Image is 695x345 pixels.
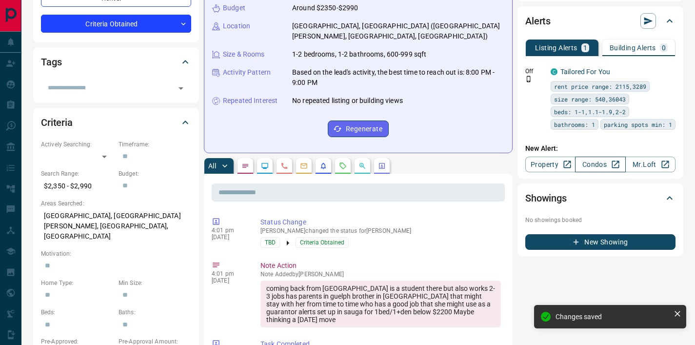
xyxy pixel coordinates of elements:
[223,67,271,78] p: Activity Pattern
[212,234,246,241] p: [DATE]
[212,227,246,234] p: 4:01 pm
[119,279,191,287] p: Min Size:
[41,15,191,33] div: Criteria Obtained
[260,227,501,234] p: [PERSON_NAME] changed the status for [PERSON_NAME]
[662,44,666,51] p: 0
[525,190,567,206] h2: Showings
[41,208,191,244] p: [GEOGRAPHIC_DATA], [GEOGRAPHIC_DATA][PERSON_NAME], [GEOGRAPHIC_DATA], [GEOGRAPHIC_DATA]
[292,49,426,60] p: 1-2 bedrooms, 1-2 bathrooms, 600-999 sqft
[525,234,675,250] button: New Showing
[554,94,626,104] span: size range: 540,36043
[554,120,595,129] span: bathrooms: 1
[119,169,191,178] p: Budget:
[551,68,557,75] div: condos.ca
[525,216,675,224] p: No showings booked
[41,249,191,258] p: Motivation:
[223,21,250,31] p: Location
[300,238,344,247] span: Criteria Obtained
[525,9,675,33] div: Alerts
[223,3,245,13] p: Budget
[300,162,308,170] svg: Emails
[525,157,576,172] a: Property
[625,157,675,172] a: Mr.Loft
[41,115,73,130] h2: Criteria
[292,96,403,106] p: No repeated listing or building views
[358,162,366,170] svg: Opportunities
[575,157,625,172] a: Condos
[525,143,675,154] p: New Alert:
[525,13,551,29] h2: Alerts
[41,50,191,74] div: Tags
[328,121,389,137] button: Regenerate
[41,308,114,317] p: Beds:
[41,279,114,287] p: Home Type:
[260,261,501,271] p: Note Action
[525,186,675,210] div: Showings
[261,162,269,170] svg: Lead Browsing Activity
[41,54,61,70] h2: Tags
[260,217,501,227] p: Status Change
[280,162,288,170] svg: Calls
[212,270,246,277] p: 4:01 pm
[41,140,114,149] p: Actively Searching:
[41,111,191,134] div: Criteria
[41,169,114,178] p: Search Range:
[560,68,610,76] a: Tailored For You
[265,238,276,247] span: TBD
[292,67,504,88] p: Based on the lead's activity, the best time to reach out is: 8:00 PM - 9:00 PM
[556,313,670,321] div: Changes saved
[378,162,386,170] svg: Agent Actions
[208,162,216,169] p: All
[554,107,626,117] span: beds: 1-1,1.1-1.9,2-2
[610,44,656,51] p: Building Alerts
[41,199,191,208] p: Areas Searched:
[583,44,587,51] p: 1
[525,76,532,82] svg: Push Notification Only
[223,96,278,106] p: Repeated Interest
[292,3,358,13] p: Around $2350-$2990
[525,67,545,76] p: Off
[604,120,672,129] span: parking spots min: 1
[241,162,249,170] svg: Notes
[535,44,577,51] p: Listing Alerts
[260,281,501,327] div: coming back from [GEOGRAPHIC_DATA] is a student there but also works 2-3 jobs has parents in guel...
[319,162,327,170] svg: Listing Alerts
[174,81,188,95] button: Open
[554,81,646,91] span: rent price range: 2115,3289
[292,21,504,41] p: [GEOGRAPHIC_DATA], [GEOGRAPHIC_DATA] ([GEOGRAPHIC_DATA][PERSON_NAME], [GEOGRAPHIC_DATA], [GEOGRAP...
[41,178,114,194] p: $2,350 - $2,990
[119,308,191,317] p: Baths:
[212,277,246,284] p: [DATE]
[223,49,265,60] p: Size & Rooms
[339,162,347,170] svg: Requests
[260,271,501,278] p: Note Added by [PERSON_NAME]
[119,140,191,149] p: Timeframe:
